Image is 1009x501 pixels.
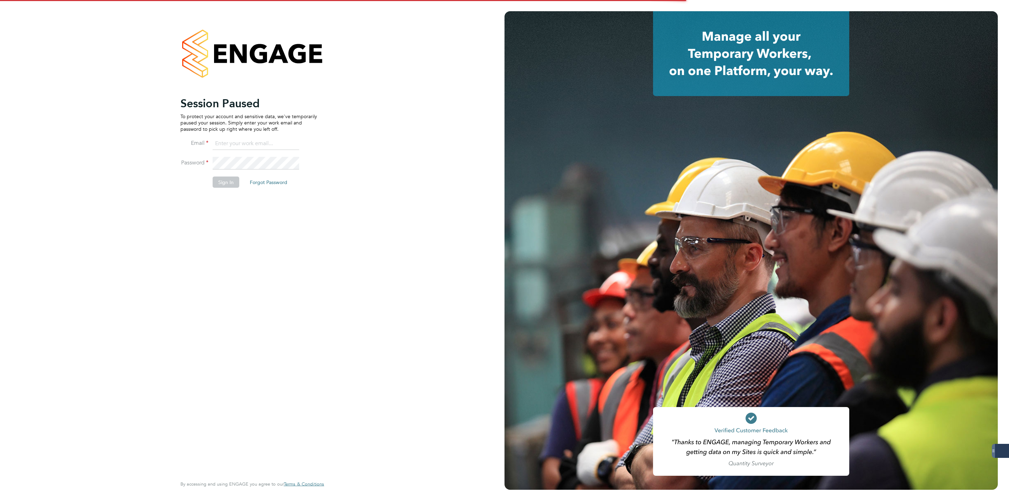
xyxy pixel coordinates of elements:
[284,481,324,487] a: Terms & Conditions
[213,137,299,150] input: Enter your work email...
[180,159,208,166] label: Password
[180,481,324,487] span: By accessing and using ENGAGE you agree to our
[180,96,317,110] h2: Session Paused
[244,176,293,188] button: Forgot Password
[180,139,208,147] label: Email
[180,113,317,132] p: To protect your account and sensitive data, we've temporarily paused your session. Simply enter y...
[213,176,239,188] button: Sign In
